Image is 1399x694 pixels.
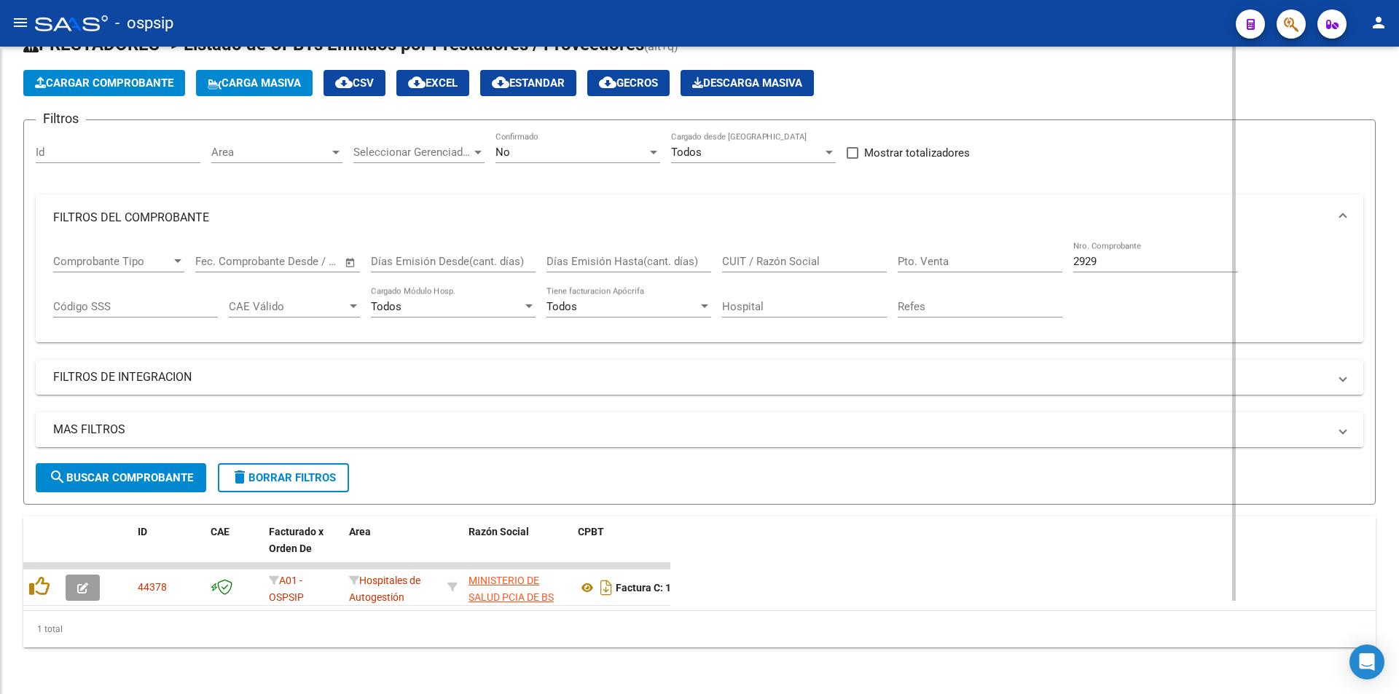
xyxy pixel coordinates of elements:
div: Open Intercom Messenger [1349,644,1384,679]
span: CAE Válido [229,300,347,313]
strong: Factura C: 169 - 2929 [616,582,715,594]
span: Comprobante Tipo [53,255,171,268]
span: Todos [671,146,702,159]
button: Carga Masiva [196,70,313,96]
span: Carga Masiva [208,76,301,90]
input: Fecha fin [267,255,338,268]
app-download-masive: Descarga masiva de comprobantes (adjuntos) [681,70,814,96]
div: 30626983398 [469,572,566,603]
span: A01 - OSPSIP [269,575,304,603]
span: CAE [211,526,230,537]
span: Hospitales de Autogestión [349,575,420,603]
span: Razón Social [469,526,529,537]
mat-icon: cloud_download [599,74,616,91]
span: Facturado x Orden De [269,526,324,554]
span: CPBT [578,526,604,537]
mat-icon: cloud_download [408,74,426,91]
button: Estandar [480,70,576,96]
span: Todos [371,300,401,313]
mat-panel-title: FILTROS DEL COMPROBANTE [53,210,1328,226]
button: EXCEL [396,70,469,96]
span: CSV [335,76,374,90]
mat-icon: menu [12,14,29,31]
span: EXCEL [408,76,458,90]
span: Descarga Masiva [692,76,802,90]
mat-expansion-panel-header: FILTROS DEL COMPROBANTE [36,194,1363,241]
button: CSV [324,70,385,96]
mat-icon: cloud_download [492,74,509,91]
mat-icon: cloud_download [335,74,353,91]
span: Borrar Filtros [231,471,336,484]
span: Area [349,526,371,537]
datatable-header-cell: CPBT [572,516,725,580]
span: Estandar [492,76,565,90]
mat-icon: search [49,468,66,486]
input: Fecha inicio [195,255,254,268]
datatable-header-cell: ID [132,516,205,580]
mat-icon: person [1370,14,1387,31]
button: Gecros [587,70,670,96]
span: Cargar Comprobante [35,76,173,90]
span: Seleccionar Gerenciador [353,146,471,159]
span: Gecros [599,76,658,90]
datatable-header-cell: Facturado x Orden De [263,516,343,580]
span: Todos [546,300,577,313]
mat-panel-title: MAS FILTROS [53,422,1328,438]
datatable-header-cell: Area [343,516,442,580]
datatable-header-cell: CAE [205,516,263,580]
button: Descarga Masiva [681,70,814,96]
button: Cargar Comprobante [23,70,185,96]
span: No [495,146,510,159]
button: Open calendar [342,254,359,271]
button: Buscar Comprobante [36,463,206,492]
div: FILTROS DEL COMPROBANTE [36,241,1363,343]
span: MINISTERIO DE SALUD PCIA DE BS AS [469,575,554,620]
mat-icon: delete [231,468,248,486]
i: Descargar documento [597,576,616,599]
span: ID [138,526,147,537]
span: 44378 [138,581,167,593]
mat-panel-title: FILTROS DE INTEGRACION [53,369,1328,385]
mat-expansion-panel-header: MAS FILTROS [36,412,1363,447]
span: Buscar Comprobante [49,471,193,484]
span: - ospsip [115,7,173,39]
mat-expansion-panel-header: FILTROS DE INTEGRACION [36,360,1363,395]
button: Borrar Filtros [218,463,349,492]
span: Mostrar totalizadores [864,144,970,162]
div: 1 total [23,611,1376,647]
span: Area [211,146,329,159]
h3: Filtros [36,109,86,129]
datatable-header-cell: Razón Social [463,516,572,580]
